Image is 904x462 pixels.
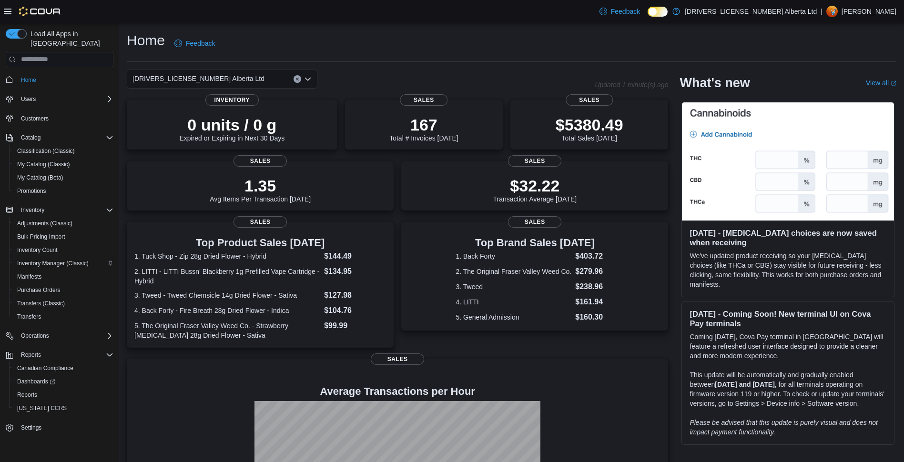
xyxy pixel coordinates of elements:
[10,217,117,230] button: Adjustments (Classic)
[21,206,44,214] span: Inventory
[690,370,886,408] p: This update will be automatically and gradually enabled between , for all terminals operating on ...
[10,257,117,270] button: Inventory Manager (Classic)
[680,75,750,90] h2: What's new
[13,185,50,197] a: Promotions
[10,171,117,184] button: My Catalog (Beta)
[17,364,73,372] span: Canadian Compliance
[685,6,817,17] p: [DRIVERS_LICENSE_NUMBER] Alberta Ltd
[17,161,70,168] span: My Catalog (Classic)
[2,73,117,87] button: Home
[13,362,77,374] a: Canadian Compliance
[456,251,571,261] dt: 1. Back Forty
[13,376,113,387] span: Dashboards
[17,132,44,143] button: Catalog
[10,158,117,171] button: My Catalog (Classic)
[19,7,61,16] img: Cova
[13,231,69,242] a: Bulk Pricing Import
[13,159,113,170] span: My Catalog (Classic)
[13,271,45,282] a: Manifests
[234,216,287,228] span: Sales
[2,111,117,125] button: Customers
[10,362,117,375] button: Canadian Compliance
[21,424,41,432] span: Settings
[17,404,67,412] span: [US_STATE] CCRS
[13,258,113,269] span: Inventory Manager (Classic)
[13,231,113,242] span: Bulk Pricing Import
[179,115,284,134] p: 0 units / 0 g
[10,243,117,257] button: Inventory Count
[493,176,577,203] div: Transaction Average [DATE]
[17,147,75,155] span: Classification (Classic)
[10,375,117,388] a: Dashboards
[210,176,311,203] div: Avg Items Per Transaction [DATE]
[10,310,117,323] button: Transfers
[456,237,614,249] h3: Top Brand Sales [DATE]
[324,320,386,331] dd: $99.99
[866,79,896,87] a: View allExternal link
[508,216,561,228] span: Sales
[13,145,113,157] span: Classification (Classic)
[690,309,886,328] h3: [DATE] - Coming Soon! New terminal UI on Cova Pay terminals
[17,422,45,433] a: Settings
[2,131,117,144] button: Catalog
[134,291,320,300] dt: 3. Tweed - Tweed Chemsicle 14g Dried Flower - Sativa
[371,353,424,365] span: Sales
[17,330,53,341] button: Operations
[13,389,41,401] a: Reports
[690,251,886,289] p: We've updated product receiving so your [MEDICAL_DATA] choices (like THCa or CBG) stay visible fo...
[21,134,41,141] span: Catalog
[17,313,41,321] span: Transfers
[13,159,74,170] a: My Catalog (Classic)
[134,251,320,261] dt: 1. Tuck Shop - Zip 28g Dried Flower - Hybrid
[27,29,113,48] span: Load All Apps in [GEOGRAPHIC_DATA]
[595,81,668,89] p: Updated 1 minute(s) ago
[6,69,113,460] nav: Complex example
[324,305,386,316] dd: $104.76
[690,332,886,361] p: Coming [DATE], Cova Pay terminal in [GEOGRAPHIC_DATA] will feature a refreshed user interface des...
[13,284,113,296] span: Purchase Orders
[17,246,58,254] span: Inventory Count
[21,332,49,340] span: Operations
[17,233,65,241] span: Bulk Pricing Import
[127,31,165,50] h1: Home
[134,267,320,286] dt: 2. LITTI - LITTI Bussn' Blackberry 1g Prefilled Vape Cartridge - Hybrid
[17,74,113,86] span: Home
[17,349,45,361] button: Reports
[566,94,613,106] span: Sales
[17,273,41,281] span: Manifests
[456,312,571,322] dt: 5. General Admission
[611,7,640,16] span: Feedback
[715,381,774,388] strong: [DATE] and [DATE]
[826,6,838,17] div: Chris Zimmerman
[17,391,37,399] span: Reports
[10,388,117,402] button: Reports
[690,228,886,247] h3: [DATE] - [MEDICAL_DATA] choices are now saved when receiving
[324,266,386,277] dd: $134.95
[17,349,113,361] span: Reports
[13,172,113,183] span: My Catalog (Beta)
[13,258,92,269] a: Inventory Manager (Classic)
[10,270,117,283] button: Manifests
[13,185,113,197] span: Promotions
[17,330,113,341] span: Operations
[17,260,89,267] span: Inventory Manager (Classic)
[10,402,117,415] button: [US_STATE] CCRS
[134,386,660,397] h4: Average Transactions per Hour
[10,283,117,297] button: Purchase Orders
[2,421,117,434] button: Settings
[891,80,896,86] svg: External link
[21,351,41,359] span: Reports
[13,218,113,229] span: Adjustments (Classic)
[10,144,117,158] button: Classification (Classic)
[13,311,45,322] a: Transfers
[13,389,113,401] span: Reports
[234,155,287,167] span: Sales
[400,94,447,106] span: Sales
[389,115,458,134] p: 167
[13,244,113,256] span: Inventory Count
[186,39,215,48] span: Feedback
[205,94,259,106] span: Inventory
[17,93,113,105] span: Users
[294,75,301,83] button: Clear input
